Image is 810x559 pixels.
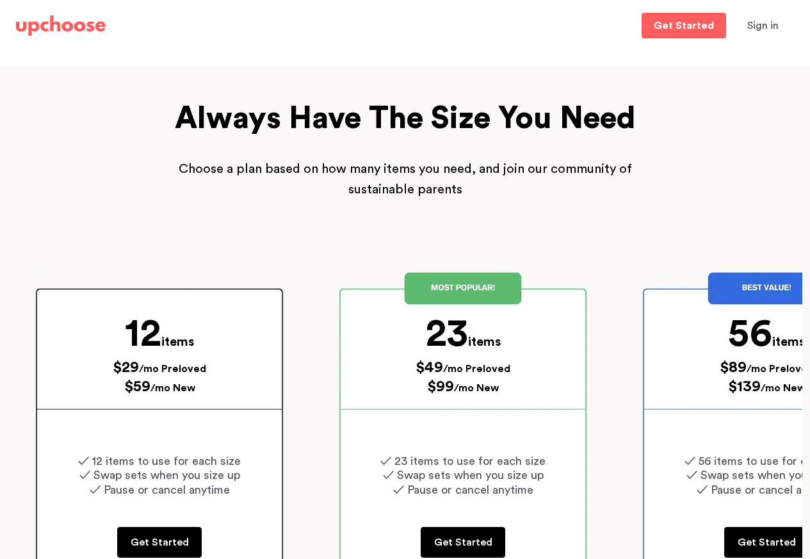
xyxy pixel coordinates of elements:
img: UpChoose [16,15,106,36]
span: $59 [124,379,150,394]
span: $89 [720,360,747,375]
span: /mo New [454,383,499,393]
span: items [772,336,805,348]
span: 56 [728,314,772,353]
span: $49 [416,360,443,375]
span: Sign in [747,20,779,31]
span: ✓ 23 items to use for each size [380,455,546,467]
span: ✓ Swap sets when you size up [79,469,240,481]
span: ✓ Swap sets when you size up [383,469,544,481]
span: Always Have The Size You Need [175,103,636,134]
span: /mo New [150,383,195,393]
span: $29 [113,360,139,375]
a: UpChoose [16,13,106,39]
a: Get Started [724,527,809,558]
p: Get Started [434,535,492,550]
button: Sign in [731,13,795,38]
span: $139 [728,379,761,394]
span: Choose a plan based on how many items you need, and join our community of sustainable parents [179,163,632,196]
p: Get Started [131,535,189,550]
span: $99 [427,379,454,394]
a: Get Started [117,527,202,558]
span: /mo Preloved [443,364,510,374]
span: 23 [426,314,468,353]
p: Get Started [654,20,714,31]
span: /mo New [761,383,806,393]
span: ✓ Pause or cancel anytime [393,484,533,496]
p: Get Started [738,535,796,550]
span: /mo Preloved [139,364,206,374]
span: ✓ 12 items to use for each size [78,455,241,467]
span: items [468,336,501,348]
span: items [161,336,194,348]
a: Get Started [421,527,505,558]
span: ✓ Pause or cancel anytime [90,484,230,496]
a: Get Started [642,13,726,38]
span: 12 [125,314,161,353]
